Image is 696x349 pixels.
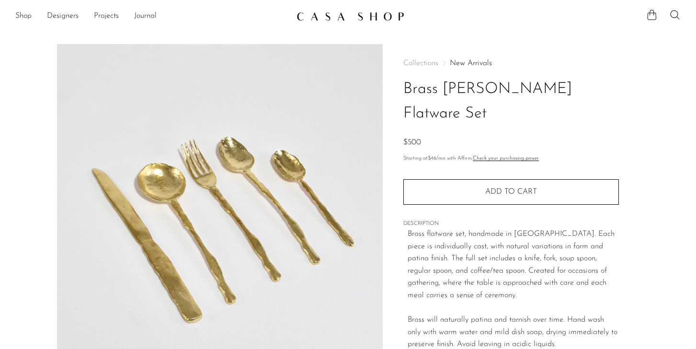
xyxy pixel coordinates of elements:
[15,10,32,23] a: Shop
[403,154,619,163] p: Starting at /mo with Affirm.
[485,188,537,196] span: Add to cart
[403,77,619,126] h1: Brass [PERSON_NAME] Flatware Set
[403,220,619,228] span: DESCRIPTION
[403,59,438,67] span: Collections
[403,59,619,67] nav: Breadcrumbs
[47,10,79,23] a: Designers
[428,156,436,161] span: $46
[450,59,492,67] a: New Arrivals
[15,8,289,24] nav: Desktop navigation
[473,156,539,161] a: Check your purchasing power - Learn more about Affirm Financing (opens in modal)
[94,10,119,23] a: Projects
[15,8,289,24] ul: NEW HEADER MENU
[134,10,157,23] a: Journal
[403,179,619,204] button: Add to cart
[403,139,421,146] span: $500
